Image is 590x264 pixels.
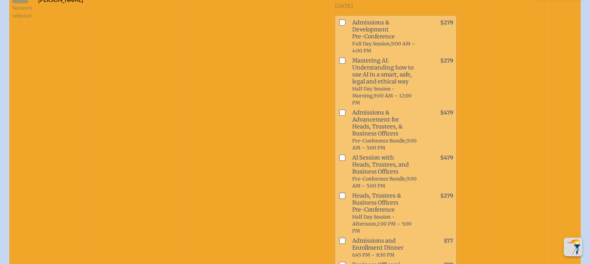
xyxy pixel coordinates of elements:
[352,41,391,47] span: Full Day Session,
[352,93,412,106] span: 9:00 AM – 12:00 PM
[349,17,422,56] span: Admissions & Development Pre-Conference
[352,138,417,151] span: 9:00 AM – 5:00 PM
[349,191,422,236] span: Heads, Trustees & Business Officers Pre-Conference
[444,238,453,244] span: $77
[440,19,453,26] span: $279
[352,176,417,189] span: 9:00 AM – 5:00 PM
[440,155,453,161] span: $479
[352,41,415,54] span: 9:00 AM – 4:00 PM
[440,109,453,116] span: $479
[440,57,453,64] span: $279
[349,153,422,191] span: AI Session with Heads, Trustees, and Business Officers
[440,193,453,199] span: $279
[335,3,353,9] span: [DATE]
[352,138,407,144] span: Pre-Conference Bundle,
[352,86,394,99] span: Half Day Session - Morning,
[349,108,422,153] span: Admissions & Advancement for Heads, Trustees, & Business Officers
[352,221,412,234] span: 1:00 PM – 5:00 PM
[352,176,407,182] span: Pre-Conference Bundle,
[352,214,394,227] span: Half Day Session - Afternoon,
[565,239,581,255] img: To the top
[349,236,422,260] span: Admissions and Enrollment Dinner
[349,56,422,108] span: Mastering AI: Understanding how to use AI in a smart, safe, legal and ethical way
[352,252,394,258] span: 6:45 PM – 8:30 PM
[564,238,582,256] button: Scroll Top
